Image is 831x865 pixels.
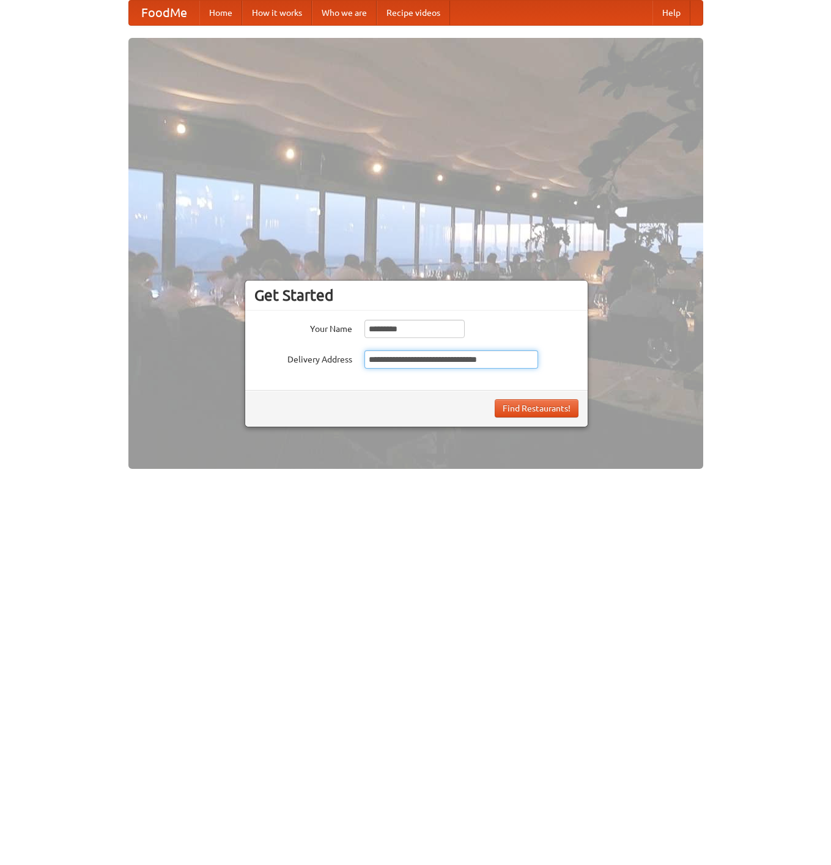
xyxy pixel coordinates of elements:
a: Help [652,1,690,25]
label: Delivery Address [254,350,352,366]
a: Recipe videos [377,1,450,25]
a: Home [199,1,242,25]
a: Who we are [312,1,377,25]
button: Find Restaurants! [495,399,578,418]
a: How it works [242,1,312,25]
a: FoodMe [129,1,199,25]
h3: Get Started [254,286,578,304]
label: Your Name [254,320,352,335]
